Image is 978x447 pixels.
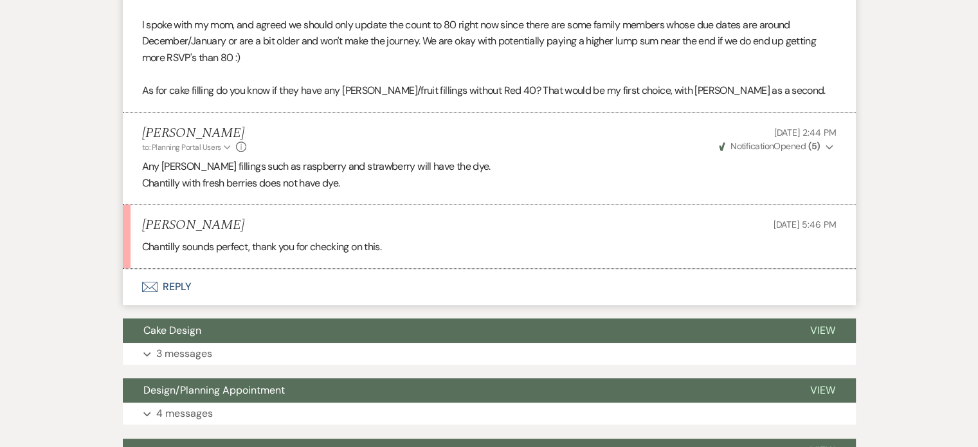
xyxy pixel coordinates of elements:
[143,324,201,337] span: Cake Design
[142,17,837,66] p: I spoke with my mom, and agreed we should only update the count to 80 right now since there are s...
[810,324,835,337] span: View
[730,140,774,152] span: Notification
[774,127,836,138] span: [DATE] 2:44 PM
[123,318,790,343] button: Cake Design
[123,403,856,424] button: 4 messages
[810,383,835,397] span: View
[143,383,285,397] span: Design/Planning Appointment
[142,158,837,175] p: Any [PERSON_NAME] fillings such as raspberry and strawberry will have the dye.
[773,219,836,230] span: [DATE] 5:46 PM
[156,345,212,362] p: 3 messages
[156,405,213,422] p: 4 messages
[142,82,837,99] p: As for cake filling do you know if they have any [PERSON_NAME]/fruit fillings without Red 40? Tha...
[123,378,790,403] button: Design/Planning Appointment
[123,269,856,305] button: Reply
[142,217,244,233] h5: [PERSON_NAME]
[142,239,837,255] p: Chantilly sounds perfect, thank you for checking on this.
[123,343,856,365] button: 3 messages
[142,141,233,153] button: to: Planning Portal Users
[790,378,856,403] button: View
[142,125,247,141] h5: [PERSON_NAME]
[142,142,221,152] span: to: Planning Portal Users
[142,175,837,192] p: Chantilly with fresh berries does not have dye.
[790,318,856,343] button: View
[717,140,837,153] button: NotificationOpened (5)
[808,140,820,152] strong: ( 5 )
[719,140,820,152] span: Opened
